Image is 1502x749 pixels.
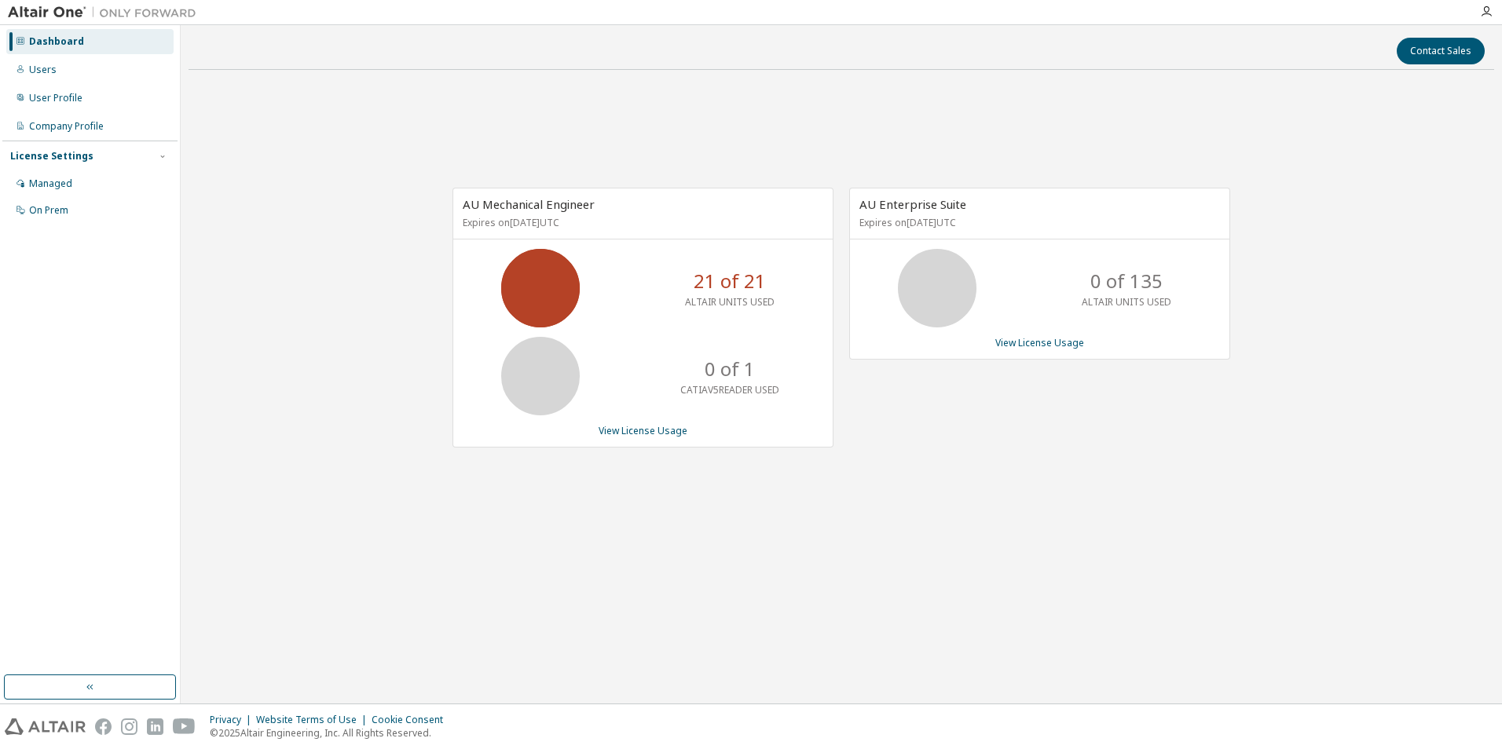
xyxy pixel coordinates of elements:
div: Users [29,64,57,76]
span: AU Mechanical Engineer [463,196,595,212]
p: 0 of 1 [705,356,755,382]
img: facebook.svg [95,718,112,735]
div: Cookie Consent [372,714,452,726]
img: youtube.svg [173,718,196,735]
img: instagram.svg [121,718,137,735]
div: Privacy [210,714,256,726]
a: View License Usage [599,424,687,437]
p: 0 of 135 [1090,268,1163,294]
p: Expires on [DATE] UTC [463,216,819,229]
div: Managed [29,177,72,190]
p: ALTAIR UNITS USED [1082,295,1171,309]
p: ALTAIR UNITS USED [685,295,775,309]
p: © 2025 Altair Engineering, Inc. All Rights Reserved. [210,726,452,740]
div: License Settings [10,150,93,163]
div: Company Profile [29,120,104,133]
p: CATIAV5READER USED [680,383,779,396]
div: Website Terms of Use [256,714,372,726]
p: 21 of 21 [694,268,766,294]
p: Expires on [DATE] UTC [859,216,1216,229]
img: Altair One [8,5,204,20]
div: User Profile [29,92,82,104]
a: View License Usage [995,336,1084,349]
div: Dashboard [29,35,84,48]
div: On Prem [29,204,68,217]
img: altair_logo.svg [5,718,86,735]
img: linkedin.svg [147,718,163,735]
button: Contact Sales [1397,38,1485,64]
span: AU Enterprise Suite [859,196,966,212]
